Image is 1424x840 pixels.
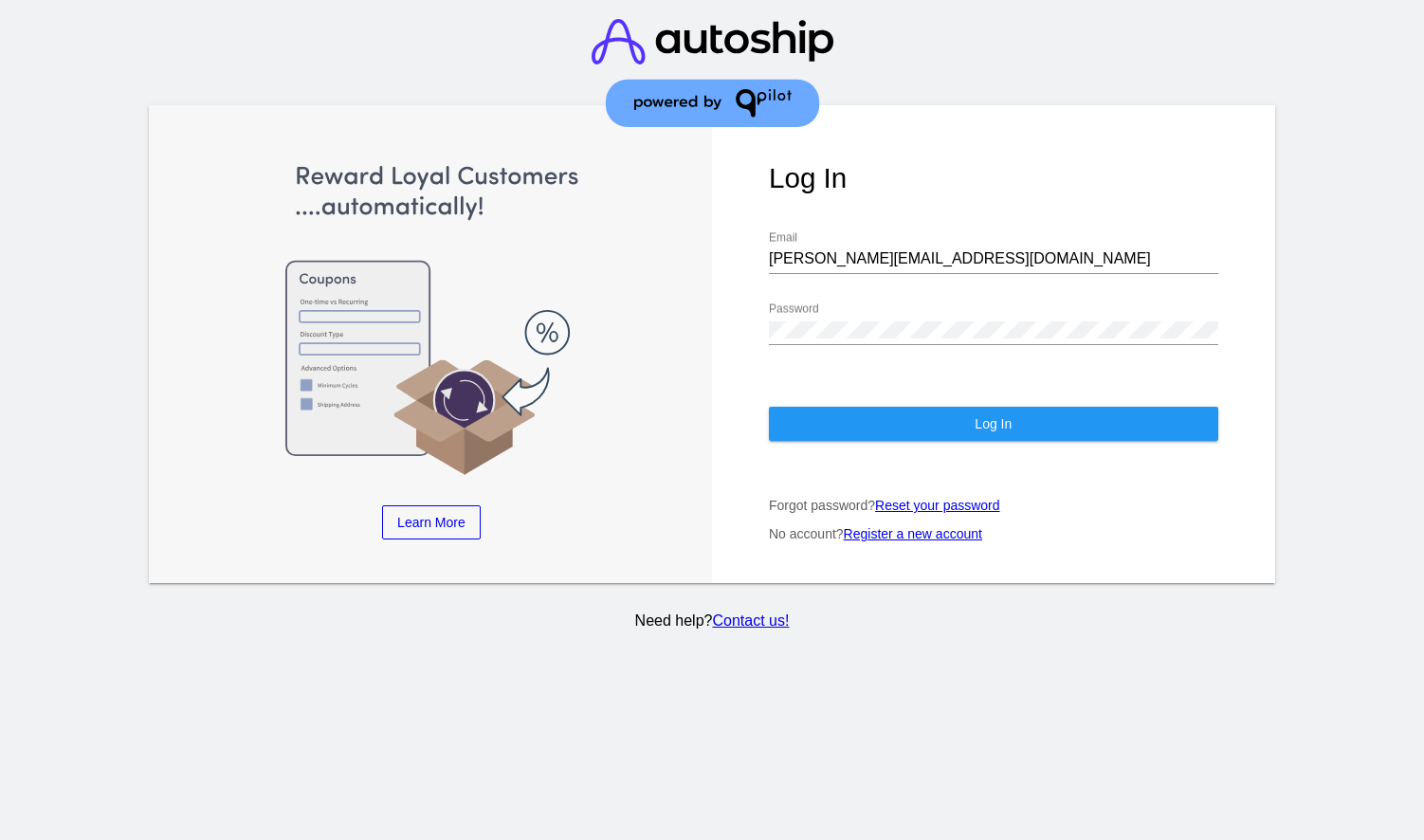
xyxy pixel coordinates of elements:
input: Email [769,250,1218,267]
h1: Log In [769,162,1218,194]
span: Learn More [397,515,466,530]
p: No account? [769,526,1218,541]
a: Learn More [382,505,481,539]
span: Log In [975,416,1012,431]
a: Register a new account [844,526,982,541]
a: Contact us! [712,612,789,629]
p: Forgot password? [769,498,1218,513]
p: Need help? [146,612,1279,630]
button: Log In [769,407,1218,441]
img: Apply Coupons Automatically to Scheduled Orders with QPilot [207,162,656,477]
a: Reset your password [875,498,1000,513]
